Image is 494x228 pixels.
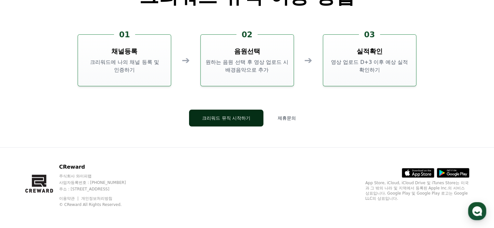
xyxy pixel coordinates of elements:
div: ➔ [304,54,312,66]
span: 설정 [100,184,108,189]
p: App Store, iCloud, iCloud Drive 및 iTunes Store는 미국과 그 밖의 나라 및 지역에서 등록된 Apple Inc.의 서비스 상표입니다. Goo... [365,180,469,201]
p: 영상 업로드 D+3 이후 예상 실적 확인하기 [326,58,413,74]
h3: 채널등록 [111,47,137,56]
p: CReward [59,163,138,171]
div: ➔ [182,54,190,66]
h3: 실적확인 [357,47,383,56]
p: © CReward All Rights Reserved. [59,202,138,207]
p: 주식회사 와이피랩 [59,174,138,179]
p: 원하는 음원 선택 후 영상 업로드 시 배경음악으로 추가 [203,58,291,74]
div: 03 [359,30,380,40]
button: 크리워드 뮤직 시작하기 [189,110,263,126]
a: 개인정보처리방침 [81,196,112,201]
a: 설정 [84,174,125,190]
a: 홈 [2,174,43,190]
div: 02 [236,30,258,40]
a: 이용약관 [59,196,80,201]
h3: 음원선택 [234,47,260,56]
p: 사업자등록번호 : [PHONE_NUMBER] [59,180,138,185]
p: 크리워드에 나의 채널 등록 및 인증하기 [81,58,168,74]
p: 주소 : [STREET_ADDRESS] [59,186,138,192]
div: 01 [114,30,135,40]
a: 대화 [43,174,84,190]
span: 홈 [20,184,24,189]
span: 대화 [59,184,67,189]
button: 제휴문의 [269,110,305,126]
